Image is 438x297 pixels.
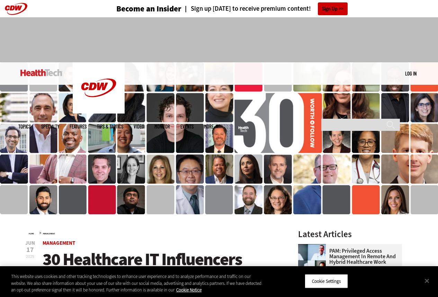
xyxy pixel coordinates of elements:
[97,124,123,129] a: Tips & Tactics
[318,2,348,15] a: Sign Up
[11,273,263,294] div: This website uses cookies and other tracking technologies to enhance user experience and to analy...
[26,254,34,259] span: 2025
[43,232,55,235] a: Management
[405,70,417,76] a: Log in
[90,5,181,13] a: Become an Insider
[134,124,144,129] a: Video
[18,124,31,129] span: Topics
[204,124,218,129] span: More
[176,287,202,293] a: More information about your privacy
[181,6,311,12] a: Sign up [DATE] to receive premium content!
[25,246,35,253] span: 17
[405,70,417,77] div: User menu
[29,232,34,235] a: Home
[298,244,329,250] a: remote call with care team
[93,24,345,55] iframe: advertisement
[305,274,348,288] button: Cookie Settings
[298,230,402,238] h3: Latest Articles
[20,69,62,76] img: Home
[29,230,280,235] div: »
[180,124,194,129] a: Events
[298,248,398,265] a: PAM: Privileged Access Management in Remote and Hybrid Healthcare Work
[419,273,435,288] button: Close
[41,124,59,129] span: Specialty
[43,248,242,290] span: 30 Healthcare IT Influencers Worth a Follow in [DATE]
[154,124,170,129] a: MonITor
[298,244,326,272] img: remote call with care team
[43,240,75,246] a: Management
[116,5,181,13] h3: Become an Insider
[70,124,87,129] a: Features
[73,108,125,115] a: CDW
[73,62,125,114] img: Home
[25,241,35,246] span: Jun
